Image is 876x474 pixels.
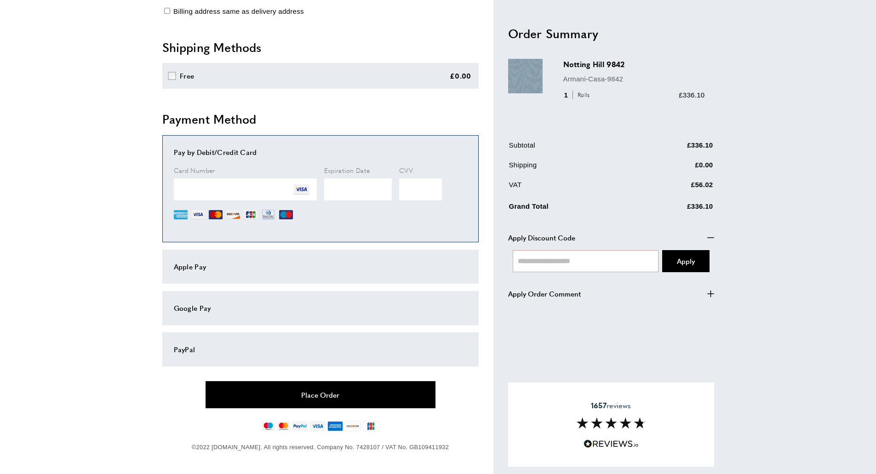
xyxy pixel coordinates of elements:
h2: Order Summary [508,25,714,41]
span: £336.10 [679,91,704,98]
img: MI.png [279,208,293,222]
button: Place Order [206,381,435,408]
img: discover [345,421,361,431]
h2: Shipping Methods [162,39,479,56]
iframe: Secure Credit Card Frame - CVV [399,178,442,200]
span: reviews [591,400,631,410]
div: PayPal [174,344,467,355]
img: mastercard [277,421,290,431]
img: paypal [292,421,308,431]
img: visa [310,421,325,431]
img: jcb [363,421,379,431]
td: VAT [509,179,632,197]
img: Notting Hill 9842 [508,59,543,93]
img: american-express [327,421,344,431]
span: Billing address same as delivery address [173,7,304,15]
img: VI.png [191,208,205,222]
span: Expiration Date [324,166,370,175]
img: VI.png [294,182,309,197]
td: £0.00 [633,159,713,177]
span: Rolls [573,91,592,99]
iframe: Secure Credit Card Frame - Credit Card Number [174,178,317,200]
td: Grand Total [509,199,632,218]
input: Billing address same as delivery address [164,8,170,14]
td: £336.10 [633,199,713,218]
span: Apply Order Comment [508,288,581,299]
img: Reviews.io 5 stars [584,440,639,448]
div: £0.00 [450,70,471,81]
span: CVV [399,166,413,175]
td: Subtotal [509,139,632,157]
img: DN.png [261,208,276,222]
img: MC.png [209,208,223,222]
div: Pay by Debit/Credit Card [174,147,467,158]
div: Free [180,70,194,81]
span: Card Number [174,166,215,175]
img: JCB.png [244,208,258,222]
span: Apply Discount Code [508,232,575,243]
h2: Payment Method [162,111,479,127]
img: Reviews section [577,417,646,428]
p: Armani-Casa-9842 [563,73,705,84]
td: £336.10 [633,139,713,157]
td: £56.02 [633,179,713,197]
span: Apply Coupon [677,256,695,265]
img: AE.png [174,208,188,222]
img: DI.png [226,208,240,222]
td: Shipping [509,159,632,177]
div: 1 [563,89,593,100]
button: Apply Coupon [662,250,710,272]
span: ©2022 [DOMAIN_NAME]. All rights reserved. Company No. 7428107 / VAT No. GB109411932 [192,444,449,451]
div: Google Pay [174,303,467,314]
iframe: Secure Credit Card Frame - Expiration Date [324,178,392,200]
h3: Notting Hill 9842 [563,59,705,69]
div: Apple Pay [174,261,467,272]
strong: 1657 [591,400,607,410]
img: maestro [262,421,275,431]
